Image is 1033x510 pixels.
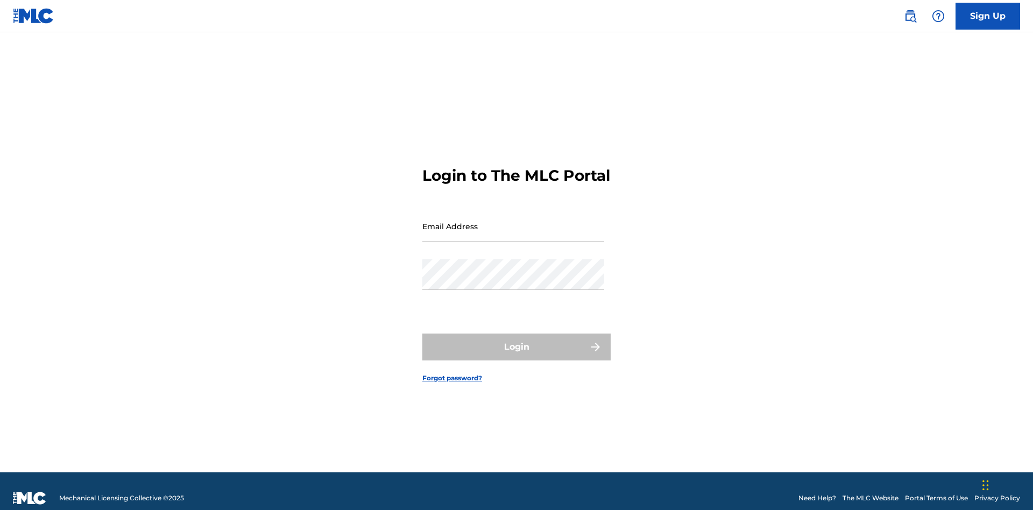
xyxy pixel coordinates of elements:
img: search [904,10,917,23]
a: Public Search [900,5,921,27]
span: Mechanical Licensing Collective © 2025 [59,493,184,503]
h3: Login to The MLC Portal [422,166,610,185]
div: Help [928,5,949,27]
img: logo [13,492,46,505]
a: Privacy Policy [974,493,1020,503]
img: MLC Logo [13,8,54,24]
img: help [932,10,945,23]
a: Forgot password? [422,373,482,383]
a: Need Help? [798,493,836,503]
iframe: Chat Widget [979,458,1033,510]
a: The MLC Website [843,493,898,503]
a: Sign Up [956,3,1020,30]
a: Portal Terms of Use [905,493,968,503]
div: Drag [982,469,989,501]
